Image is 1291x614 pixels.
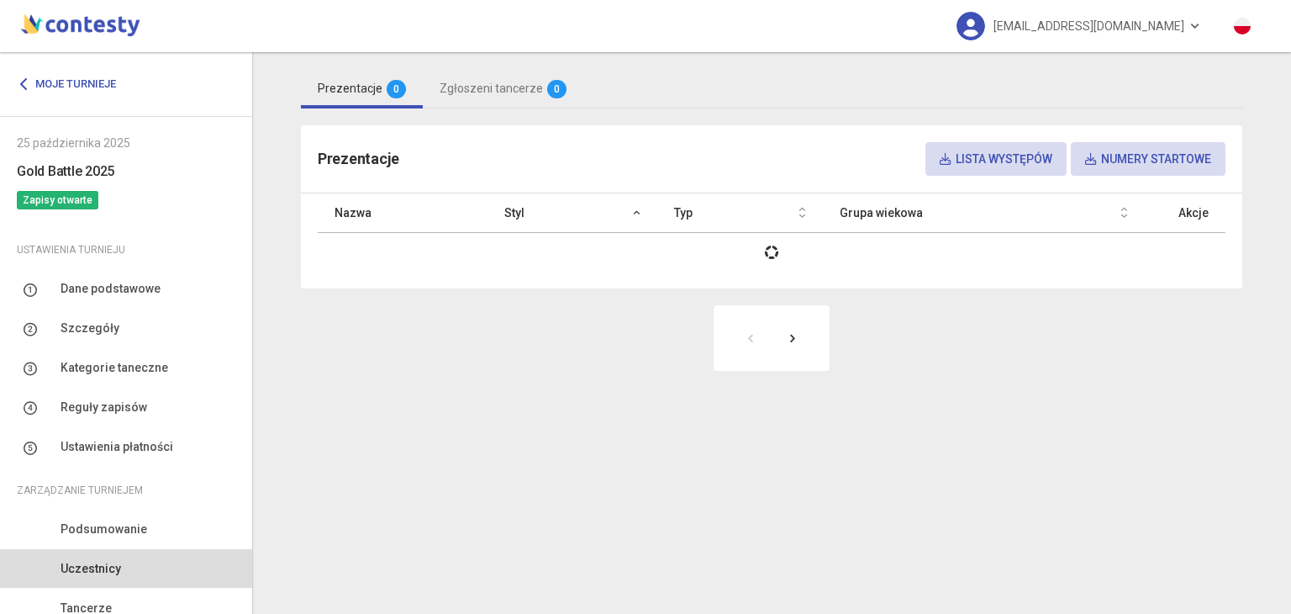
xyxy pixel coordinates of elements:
[17,69,129,99] a: Moje turnieje
[1071,142,1225,176] button: Numery startowe
[387,80,406,98] span: 0
[61,437,173,456] span: Ustawienia płatności
[547,80,566,98] span: 0
[24,362,37,376] img: number-3
[61,559,121,578] span: Uczestnicy
[24,401,37,416] img: number-4
[17,161,235,182] h6: Gold Battle 2025
[24,322,37,336] img: number-2
[1145,193,1225,233] th: Akcje
[24,441,37,455] img: number-5
[61,319,119,337] span: Szczegóły
[17,134,235,152] div: 25 października 2025
[925,142,1067,176] button: Lista występów
[61,358,168,377] span: Kategorie taneczne
[993,8,1184,44] span: [EMAIL_ADDRESS][DOMAIN_NAME]
[17,241,235,259] div: Ustawienia turnieju
[61,520,147,538] span: Podsumowanie
[17,191,98,209] span: Zapisy otwarte
[423,69,583,109] a: Zgłoszeni tancerze0
[301,69,423,109] a: Prezentacje0
[17,481,143,500] span: Zarządzanie turniejem
[823,193,1145,233] th: Grupa wiekowa
[657,193,823,233] th: Typ
[487,193,657,233] th: Styl
[318,150,399,167] span: Prezentacje
[61,279,161,298] span: Dane podstawowe
[318,193,487,233] th: Nazwa
[61,398,147,416] span: Reguły zapisów
[24,283,37,297] img: number-1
